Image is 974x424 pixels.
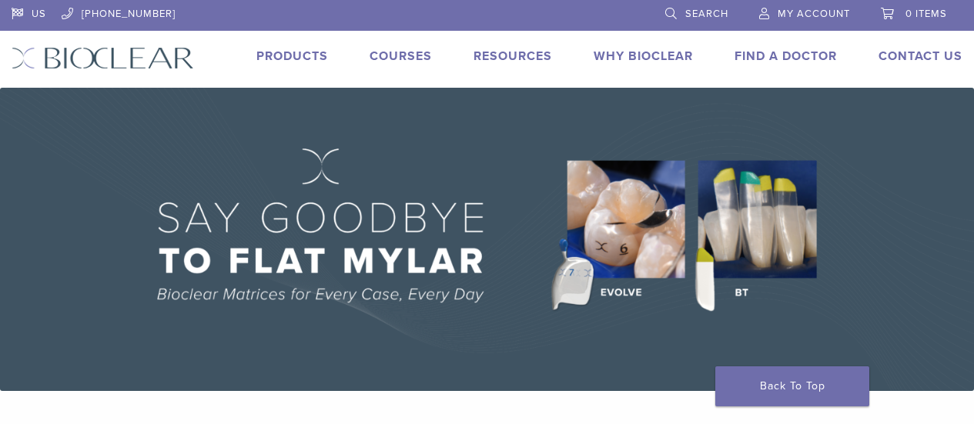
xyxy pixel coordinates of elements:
[256,48,328,64] a: Products
[594,48,693,64] a: Why Bioclear
[12,47,194,69] img: Bioclear
[685,8,728,20] span: Search
[735,48,837,64] a: Find A Doctor
[370,48,432,64] a: Courses
[715,366,869,406] a: Back To Top
[778,8,850,20] span: My Account
[474,48,552,64] a: Resources
[905,8,947,20] span: 0 items
[879,48,962,64] a: Contact Us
